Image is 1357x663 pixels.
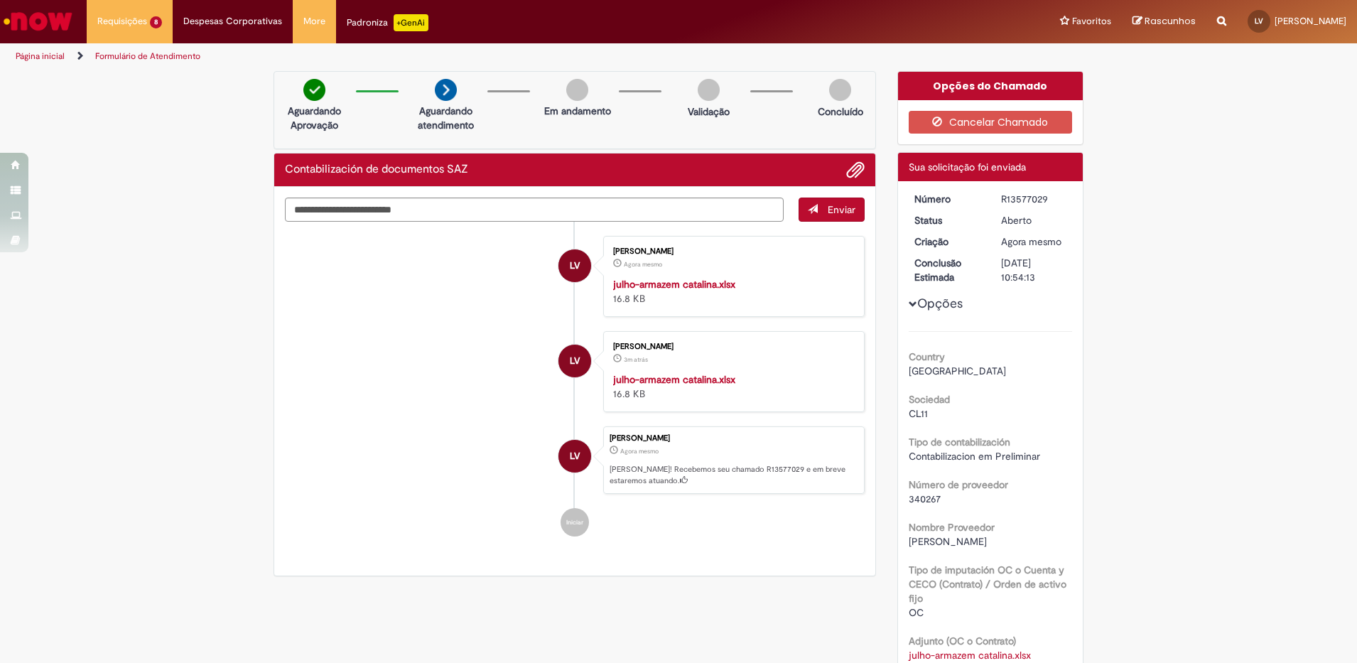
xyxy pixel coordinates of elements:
[303,14,325,28] span: More
[613,247,850,256] div: [PERSON_NAME]
[11,43,894,70] ul: Trilhas de página
[570,344,580,378] span: LV
[909,350,945,363] b: Country
[620,447,659,456] time: 29/09/2025 13:54:09
[909,606,924,619] span: OC
[909,521,995,534] b: Nombre Proveedor
[829,79,851,101] img: img-circle-grey.png
[1001,235,1061,248] span: Agora mesmo
[566,79,588,101] img: img-circle-grey.png
[613,372,850,401] div: 16.8 KB
[909,407,928,420] span: CL11
[1145,14,1196,28] span: Rascunhos
[818,104,863,119] p: Concluído
[558,249,591,282] div: Luana Vicenzi
[898,72,1083,100] div: Opções do Chamado
[624,260,662,269] span: Agora mesmo
[1255,16,1263,26] span: LV
[558,440,591,473] div: Luana Vicenzi
[610,434,857,443] div: [PERSON_NAME]
[909,649,1031,662] a: Download de julho-armazem catalina.xlsx
[183,14,282,28] span: Despesas Corporativas
[303,79,325,101] img: check-circle-green.png
[909,564,1066,605] b: Tipo de imputación OC o Cuenta y CECO (Contrato) / Orden de activo fijo
[909,393,950,406] b: Sociedad
[411,104,480,132] p: Aguardando atendimento
[620,447,659,456] span: Agora mesmo
[846,161,865,179] button: Adicionar anexos
[1001,192,1067,206] div: R13577029
[280,104,349,132] p: Aguardando Aprovação
[909,450,1040,463] span: Contabilizacion em Preliminar
[909,492,941,505] span: 340267
[909,161,1026,173] span: Sua solicitação foi enviada
[909,478,1008,491] b: Número de proveedor
[1001,235,1061,248] time: 29/09/2025 13:54:09
[150,16,162,28] span: 8
[909,111,1073,134] button: Cancelar Chamado
[904,192,991,206] dt: Número
[544,104,611,118] p: Em andamento
[435,79,457,101] img: arrow-next.png
[613,373,735,386] a: julho-armazem catalina.xlsx
[1001,256,1067,284] div: [DATE] 10:54:13
[558,345,591,377] div: Luana Vicenzi
[1,7,75,36] img: ServiceNow
[1001,213,1067,227] div: Aberto
[909,535,987,548] span: [PERSON_NAME]
[285,163,468,176] h2: Contabilización de documentos SAZ Histórico de tíquete
[624,355,648,364] span: 3m atrás
[688,104,730,119] p: Validação
[909,365,1006,377] span: [GEOGRAPHIC_DATA]
[95,50,200,62] a: Formulário de Atendimento
[610,464,857,486] p: [PERSON_NAME]! Recebemos seu chamado R13577029 e em breve estaremos atuando.
[799,198,865,222] button: Enviar
[904,256,991,284] dt: Conclusão Estimada
[16,50,65,62] a: Página inicial
[347,14,428,31] div: Padroniza
[828,203,855,216] span: Enviar
[1001,235,1067,249] div: 29/09/2025 13:54:09
[909,436,1010,448] b: Tipo de contabilización
[624,260,662,269] time: 29/09/2025 13:53:46
[904,235,991,249] dt: Criação
[698,79,720,101] img: img-circle-grey.png
[624,355,648,364] time: 29/09/2025 13:51:19
[97,14,147,28] span: Requisições
[570,249,580,283] span: LV
[613,343,850,351] div: [PERSON_NAME]
[909,635,1016,647] b: Adjunto (OC o Contrato)
[1072,14,1111,28] span: Favoritos
[285,222,865,551] ul: Histórico de tíquete
[394,14,428,31] p: +GenAi
[1275,15,1346,27] span: [PERSON_NAME]
[613,278,735,291] a: julho-armazem catalina.xlsx
[1132,15,1196,28] a: Rascunhos
[570,439,580,473] span: LV
[285,426,865,495] li: Luana Vicenzi
[285,198,784,222] textarea: Digite sua mensagem aqui...
[613,277,850,306] div: 16.8 KB
[904,213,991,227] dt: Status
